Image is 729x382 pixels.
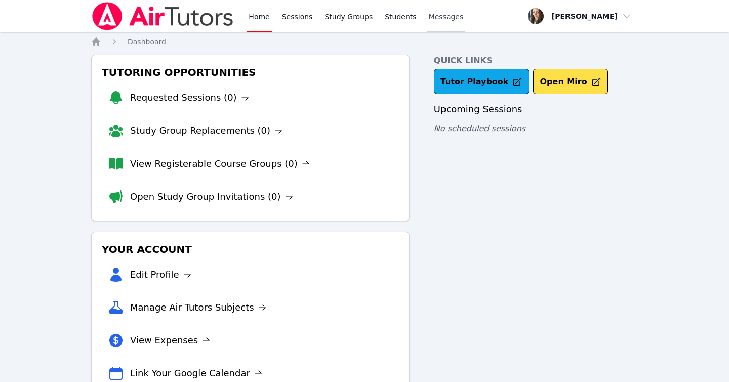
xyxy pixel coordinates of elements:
h3: Tutoring Opportunities [100,63,401,82]
h3: Upcoming Sessions [434,102,638,117]
h4: Quick Links [434,55,638,67]
span: Dashboard [128,37,166,46]
a: Open Study Group Invitations (0) [130,189,293,204]
a: View Registerable Course Groups (0) [130,157,310,171]
a: Dashboard [128,36,166,47]
a: Link Your Google Calendar [130,366,262,380]
span: Messages [429,12,464,22]
nav: Breadcrumb [91,36,638,47]
a: Edit Profile [130,268,191,282]
a: Study Group Replacements (0) [130,124,282,138]
a: Requested Sessions (0) [130,91,249,105]
h3: Your Account [100,240,401,258]
a: View Expenses [130,333,210,348]
a: Manage Air Tutors Subjects [130,300,266,315]
button: Open Miro [533,69,607,94]
img: Air Tutors [91,2,234,30]
a: Tutor Playbook [434,69,530,94]
span: No scheduled sessions [434,124,525,133]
